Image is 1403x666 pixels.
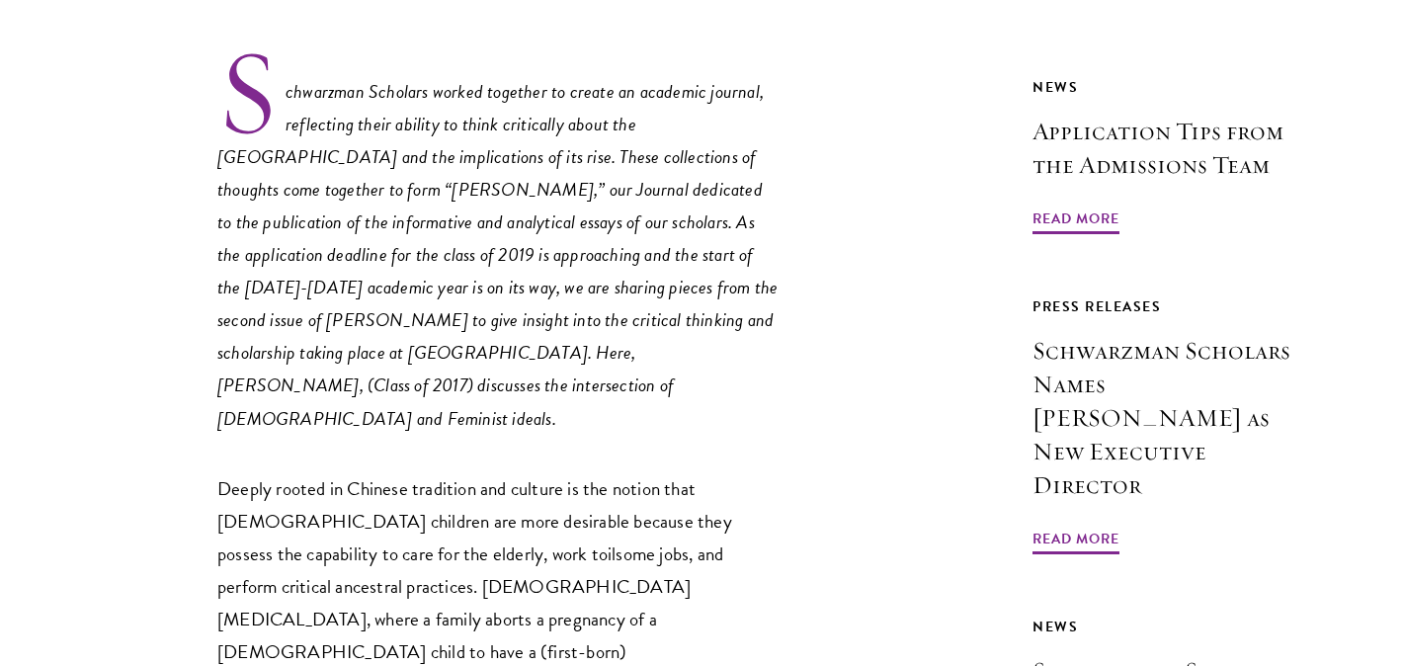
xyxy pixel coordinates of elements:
span: Read More [1032,207,1119,237]
span: Read More [1032,527,1119,557]
a: News Application Tips from the Admissions Team Read More [1032,75,1304,237]
em: Schwarzman Scholars worked together to create an academic journal, reflecting their ability to th... [217,77,778,432]
div: Press Releases [1032,294,1304,319]
h3: Application Tips from the Admissions Team [1032,115,1304,182]
div: News [1032,75,1304,100]
h3: Schwarzman Scholars Names [PERSON_NAME] as New Executive Director [1032,334,1304,502]
a: Press Releases Schwarzman Scholars Names [PERSON_NAME] as New Executive Director Read More [1032,294,1304,557]
div: News [1032,615,1304,639]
